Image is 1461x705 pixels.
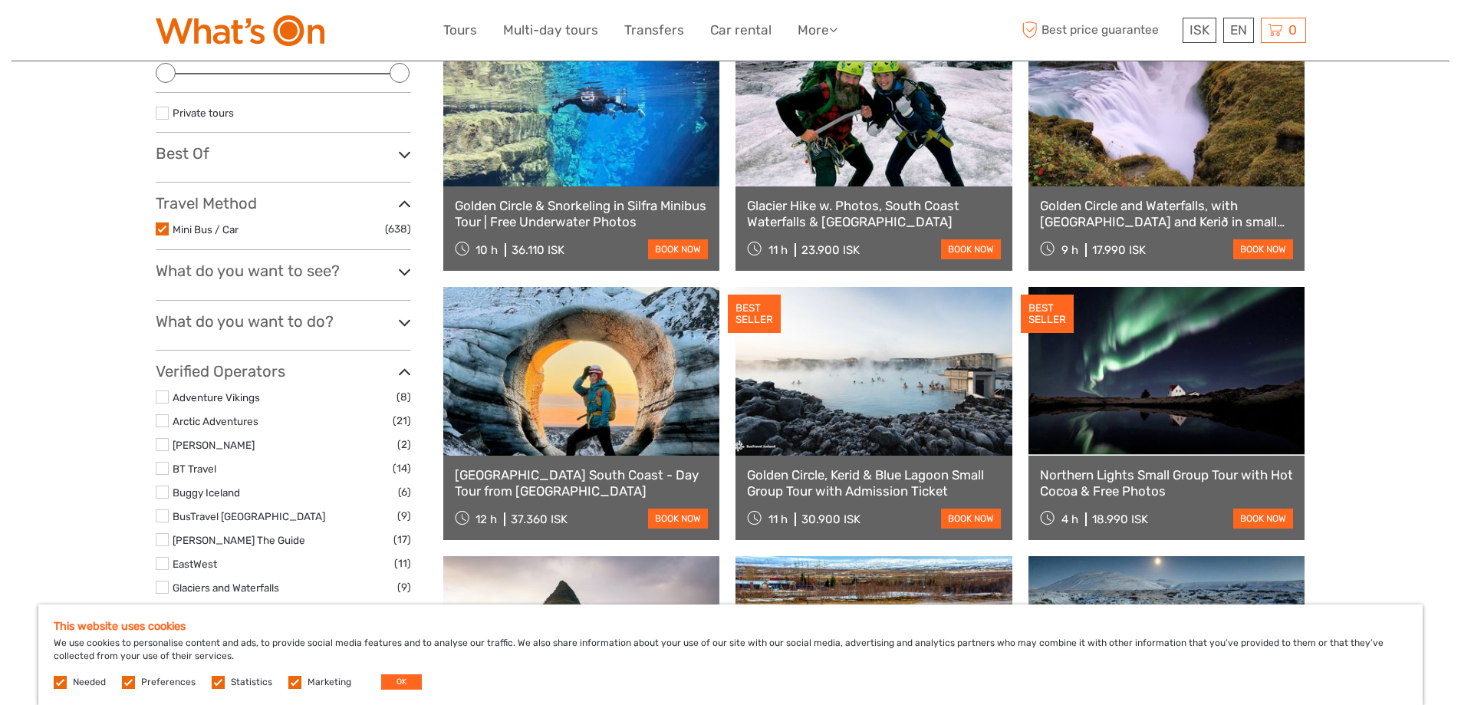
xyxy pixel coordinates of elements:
[385,220,411,238] span: (638)
[156,15,324,46] img: What's On
[54,620,1407,633] h5: This website uses cookies
[1233,509,1293,529] a: book now
[173,391,260,404] a: Adventure Vikings
[173,510,325,522] a: BusTravel [GEOGRAPHIC_DATA]
[156,194,411,212] h3: Travel Method
[1092,512,1148,526] div: 18.990 ISK
[156,312,411,331] h3: What do you want to do?
[173,558,217,570] a: EastWest
[1040,198,1294,229] a: Golden Circle and Waterfalls, with [GEOGRAPHIC_DATA] and Kerið in small group
[801,512,860,526] div: 30.900 ISK
[393,460,411,477] span: (14)
[768,243,788,257] span: 11 h
[73,676,106,689] label: Needed
[308,676,351,689] label: Marketing
[1061,243,1078,257] span: 9 h
[1092,243,1146,257] div: 17.990 ISK
[747,198,1001,229] a: Glacier Hike w. Photos, South Coast Waterfalls & [GEOGRAPHIC_DATA]
[941,509,1001,529] a: book now
[173,439,255,451] a: [PERSON_NAME]
[801,243,860,257] div: 23.900 ISK
[381,674,422,690] button: OK
[1018,18,1179,43] span: Best price guarantee
[648,239,708,259] a: book now
[393,531,411,549] span: (17)
[173,107,234,119] a: Private tours
[798,19,837,41] a: More
[173,534,305,546] a: [PERSON_NAME] The Guide
[173,415,258,427] a: Arctic Adventures
[173,463,216,475] a: BT Travel
[173,223,239,236] a: Mini Bus / Car
[1021,295,1074,333] div: BEST SELLER
[398,483,411,501] span: (6)
[624,19,684,41] a: Transfers
[455,467,709,499] a: [GEOGRAPHIC_DATA] South Coast - Day Tour from [GEOGRAPHIC_DATA]
[397,578,411,596] span: (9)
[397,436,411,453] span: (2)
[393,412,411,430] span: (21)
[1286,22,1299,38] span: 0
[176,24,195,42] button: Open LiveChat chat widget
[747,467,1001,499] a: Golden Circle, Kerid & Blue Lagoon Small Group Tour with Admission Ticket
[397,388,411,406] span: (8)
[443,19,477,41] a: Tours
[475,243,498,257] span: 10 h
[511,512,568,526] div: 37.360 ISK
[941,239,1001,259] a: book now
[156,144,411,163] h3: Best Of
[21,27,173,39] p: We're away right now. Please check back later!
[394,555,411,572] span: (11)
[1061,512,1078,526] span: 4 h
[1223,18,1254,43] div: EN
[156,362,411,381] h3: Verified Operators
[38,605,1423,705] div: We use cookies to personalise content and ads, to provide social media features and to analyse ou...
[768,512,788,526] span: 11 h
[231,676,272,689] label: Statistics
[173,486,240,499] a: Buggy Iceland
[475,512,497,526] span: 12 h
[1190,22,1209,38] span: ISK
[710,19,772,41] a: Car rental
[512,243,564,257] div: 36.110 ISK
[156,262,411,280] h3: What do you want to see?
[455,198,709,229] a: Golden Circle & Snorkeling in Silfra Minibus Tour | Free Underwater Photos
[173,581,279,594] a: Glaciers and Waterfalls
[728,295,781,333] div: BEST SELLER
[1233,239,1293,259] a: book now
[141,676,196,689] label: Preferences
[397,507,411,525] span: (9)
[503,19,598,41] a: Multi-day tours
[1040,467,1294,499] a: Northern Lights Small Group Tour with Hot Cocoa & Free Photos
[648,509,708,529] a: book now
[397,602,411,620] span: (2)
